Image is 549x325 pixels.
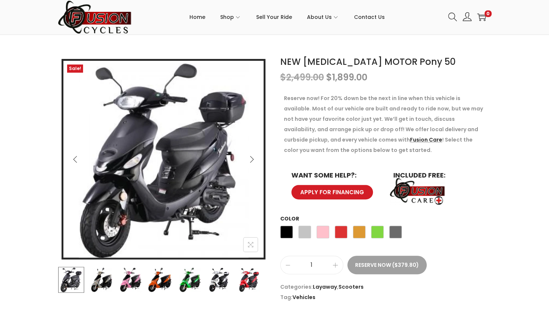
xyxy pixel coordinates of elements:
img: Product image [236,267,262,293]
a: Scooters [338,283,364,291]
bdi: 2,499.00 [280,71,324,83]
span: $ [326,71,332,83]
h6: INCLUDED FREE: [393,172,480,179]
a: Home [189,0,205,34]
p: Reserve now! For 20% down be the next in line when this vehicle is available. Most of our vehicle... [284,93,488,155]
a: APPLY FOR FINANCING [291,185,373,200]
span: APPLY FOR FINANCING [300,189,364,195]
a: Contact Us [354,0,385,34]
a: 0 [477,13,486,21]
h6: WANT SOME HELP?: [291,172,378,179]
span: Categories: , [280,282,492,292]
a: About Us [307,0,339,34]
img: Product image [177,267,203,293]
img: Product image [87,267,113,293]
a: Sell Your Ride [256,0,292,34]
a: Shop [220,0,241,34]
a: Layaway [313,283,337,291]
span: $ [280,71,286,83]
span: Contact Us [354,8,385,26]
input: Product quantity [281,260,343,270]
a: Vehicles [292,294,315,301]
a: Fusion Care [410,136,442,143]
nav: Primary navigation [132,0,443,34]
span: Tag: [280,292,492,302]
span: About Us [307,8,332,26]
span: Home [189,8,205,26]
img: NEW TAO MOTOR Pony 50 [63,61,264,261]
span: Shop [220,8,234,26]
button: Reserve Now ($379.80) [347,256,427,274]
label: Color [280,215,299,222]
img: Product image [206,267,232,293]
button: Previous [67,151,83,168]
button: Next [244,151,260,168]
img: Product image [118,267,143,293]
span: Sell Your Ride [256,8,292,26]
bdi: 1,899.00 [326,71,367,83]
img: Product image [147,267,173,293]
img: Product image [58,267,84,293]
